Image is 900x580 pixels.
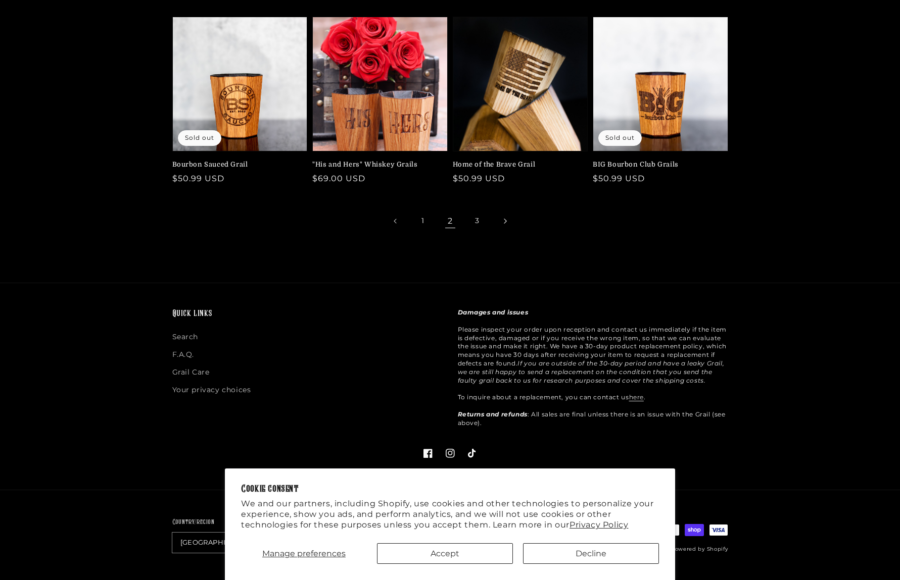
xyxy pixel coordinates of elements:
a: Privacy Policy [570,520,628,530]
a: here [629,393,644,401]
a: Powered by Shopify [671,546,728,552]
strong: Damages and issues [458,308,529,316]
a: BIG Bourbon Club Grails [593,160,722,169]
span: Page 2 [439,210,461,232]
a: "His and Hers" Whiskey Grails [312,160,442,169]
a: Search [172,331,199,346]
a: Your privacy choices [172,381,251,399]
button: [GEOGRAPHIC_DATA] (USD $) [172,533,304,553]
button: Accept [377,543,513,564]
strong: Returns and refunds [458,410,528,418]
h2: Country/region [172,517,304,528]
button: Manage preferences [241,543,366,564]
a: Grail Care [172,363,210,381]
h2: Cookie consent [241,485,659,494]
p: We and our partners, including Shopify, use cookies and other technologies to personalize your ex... [241,499,659,530]
a: Page 3 [466,210,489,232]
h2: Quick links [172,308,443,320]
a: Next page [494,210,516,232]
button: Decline [523,543,659,564]
span: Manage preferences [262,549,346,558]
em: If you are outside of the 30-day period and have a leaky Grail, we are still happy to send a repl... [458,359,725,384]
nav: Pagination [172,210,728,232]
a: Home of the Brave Grail [453,160,582,169]
p: Please inspect your order upon reception and contact us immediately if the item is defective, dam... [458,308,728,427]
a: Previous page [385,210,407,232]
a: Page 1 [412,210,434,232]
a: Bourbon Sauced Grail [172,160,302,169]
a: F.A.Q. [172,346,195,363]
